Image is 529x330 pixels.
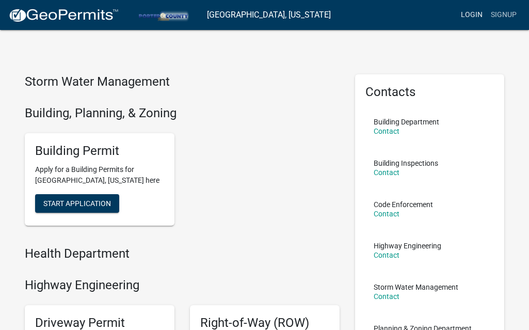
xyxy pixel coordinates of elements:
h4: Health Department [25,246,340,261]
p: Building Department [374,118,439,125]
a: Contact [374,292,399,301]
a: Contact [374,251,399,259]
p: Highway Engineering [374,242,441,249]
h4: Storm Water Management [25,74,340,89]
button: Start Application [35,194,119,213]
p: Storm Water Management [374,284,458,291]
a: Signup [487,5,521,25]
span: Start Application [43,199,111,208]
p: Apply for a Building Permits for [GEOGRAPHIC_DATA], [US_STATE] here [35,164,164,186]
h4: Building, Planning, & Zoning [25,106,340,121]
h4: Highway Engineering [25,278,340,293]
a: Contact [374,168,399,177]
a: Contact [374,210,399,218]
p: Code Enforcement [374,201,433,208]
a: Login [457,5,487,25]
h5: Contacts [365,85,494,100]
p: Building Inspections [374,160,438,167]
h5: Building Permit [35,144,164,159]
a: [GEOGRAPHIC_DATA], [US_STATE] [207,6,331,24]
img: Porter County, Indiana [127,8,199,22]
a: Contact [374,127,399,135]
